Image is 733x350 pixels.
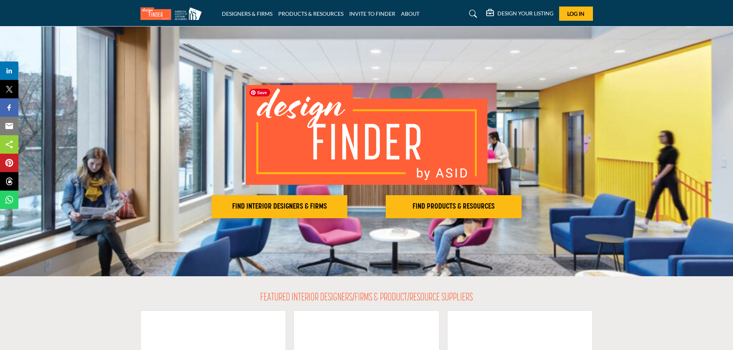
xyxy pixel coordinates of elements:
[567,10,584,17] span: Log In
[211,195,347,218] button: FIND INTERIOR DESIGNERS & FIRMS
[559,7,593,21] button: Log In
[278,10,343,17] a: PRODUCTS & RESOURCES
[401,10,419,17] a: ABOUT
[246,85,487,185] img: image
[222,10,272,17] a: DESIGNERS & FIRMS
[349,10,395,17] a: INVITE TO FINDER
[462,8,482,20] a: Search
[388,202,519,211] h2: FIND PRODUCTS & RESOURCES
[249,89,270,96] span: Save
[497,10,553,17] h5: DESIGN YOUR LISTING
[260,292,473,305] h2: FEATURED INTERIOR DESIGNERS/FIRMS & PRODUCT/RESOURCE SUPPLIERS
[386,195,522,218] button: FIND PRODUCTS & RESOURCES
[214,202,345,211] h2: FIND INTERIOR DESIGNERS & FIRMS
[140,7,206,20] img: Site Logo
[486,9,553,18] div: DESIGN YOUR LISTING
